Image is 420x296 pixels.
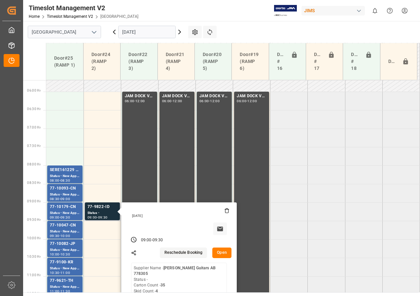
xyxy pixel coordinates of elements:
input: Type to search/select [28,26,101,38]
div: 77-9100-KR [50,259,80,266]
div: - [209,100,210,103]
div: 11:00 [50,290,59,293]
div: 08:00 [50,179,59,182]
div: Door#25 (RAMP 1) [52,52,78,71]
div: - [59,290,60,293]
div: Status - New Appointment [50,192,80,197]
div: 11:30 [60,290,70,293]
div: 12:00 [173,100,182,103]
button: show 0 new notifications [367,3,382,18]
div: JAM DOCK VOLUME CONTROL [162,93,192,100]
b: 35 [160,283,165,287]
div: Doors # 16 [274,48,288,74]
img: Exertis%20JAM%20-%20Email%20Logo.jpg_1722504956.jpg [274,5,297,16]
button: open menu [89,27,99,37]
input: DD-MM-YYYY [118,26,176,38]
div: - [246,100,247,103]
div: - [97,216,98,219]
div: 06:00 [199,100,209,103]
div: - [172,100,173,103]
div: Door#22 (RAMP 3) [126,48,152,74]
div: 77-10082-JP [50,241,80,247]
div: 09:30 [153,237,163,243]
div: Door#24 (RAMP 2) [89,48,115,74]
div: 08:30 [60,179,70,182]
div: Status - New Appointment [50,173,80,179]
div: 09:00 [141,237,152,243]
div: 09:30 [50,234,59,237]
div: 77-10093-CN [50,185,80,192]
div: Door#20 (RAMP 5) [200,48,226,74]
div: 12:00 [210,100,220,103]
div: Status - New Appointment [50,284,80,290]
div: - [59,216,60,219]
div: [DATE] [130,214,229,218]
div: Status - New Appointment [50,266,80,271]
div: - [59,253,60,256]
div: 10:00 [50,253,59,256]
div: 06:00 [125,100,134,103]
a: Home [29,14,40,19]
span: 06:00 Hr [27,89,41,92]
div: 77-9822-ID [87,204,117,210]
div: - [59,197,60,200]
div: JAM DOCK VOLUME CONTROL [125,93,155,100]
div: JAM DOCK VOLUME CONTROL [199,93,229,100]
b: 4 [156,289,158,293]
b: [PERSON_NAME] Guitars AB 778305 [134,266,216,276]
div: 10:00 [60,234,70,237]
div: - [134,100,135,103]
span: 11:00 Hr [27,273,41,277]
span: 07:00 Hr [27,126,41,129]
div: Doors # 18 [348,48,362,74]
div: 77-10047-CN [50,222,80,229]
div: Door#19 (RAMP 6) [237,48,263,74]
div: 12:00 [247,100,257,103]
div: JAM DOCK VOLUME CONTROL [237,93,266,100]
a: Timeslot Management V2 [47,14,93,19]
div: JIMS [301,6,365,15]
span: 07:30 Hr [27,144,41,148]
div: Status - New Appointment [50,247,80,253]
span: 11:30 Hr [27,292,41,295]
div: 10:30 [60,253,70,256]
div: - [152,237,153,243]
div: - [59,271,60,274]
div: 08:30 [50,197,59,200]
button: Reschedule Booking [160,248,207,258]
div: - [59,234,60,237]
span: 09:30 Hr [27,218,41,222]
div: SERE161229 RMA ? [50,167,80,173]
button: JIMS [301,4,367,17]
div: Door#21 (RAMP 4) [163,48,189,74]
div: Door#23 [386,55,400,68]
div: - [59,179,60,182]
button: Open [212,248,231,258]
span: 08:30 Hr [27,181,41,185]
div: 06:00 [237,100,246,103]
div: Status - New Appointment [50,229,80,234]
span: 06:30 Hr [27,107,41,111]
div: 12:00 [135,100,145,103]
div: 06:00 [162,100,172,103]
span: 10:00 Hr [27,236,41,240]
div: 77-9621-TH [50,278,80,284]
div: 09:30 [60,216,70,219]
div: 77-10179-CN [50,204,80,210]
div: 09:00 [60,197,70,200]
div: Status - New Appointment [50,210,80,216]
div: Status - [87,210,117,216]
div: 09:00 [87,216,97,219]
div: Timeslot Management V2 [29,3,138,13]
div: 09:00 [50,216,59,219]
div: 09:30 [98,216,108,219]
div: 10:30 [50,271,59,274]
button: Help Center [382,3,397,18]
span: 08:00 Hr [27,163,41,166]
div: 11:00 [60,271,70,274]
div: Doors # 17 [311,48,325,74]
span: 09:00 Hr [27,199,41,203]
span: 10:30 Hr [27,255,41,258]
